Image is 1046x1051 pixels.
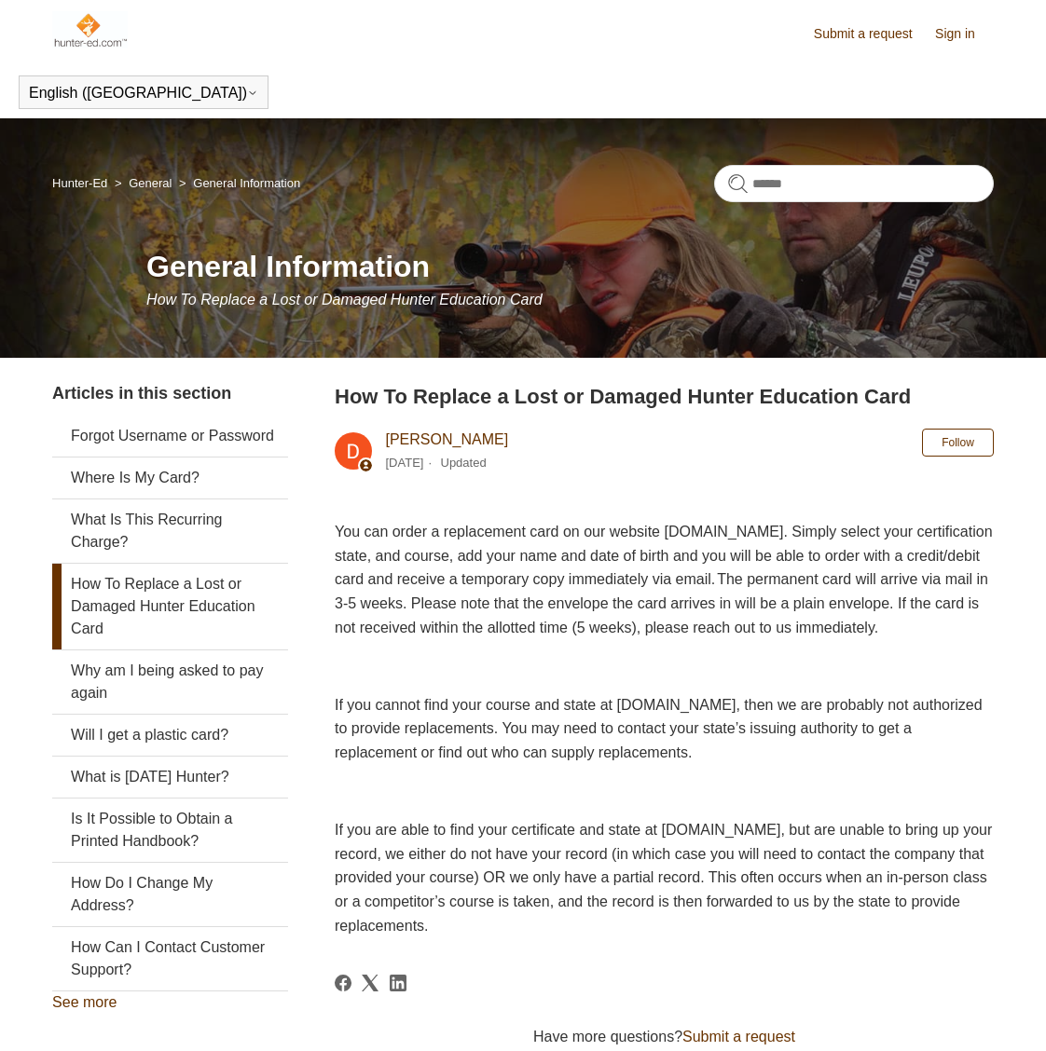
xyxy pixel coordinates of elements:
[814,24,931,44] a: Submit a request
[335,1026,994,1048] div: Have more questions?
[385,456,423,470] time: 03/04/2024, 10:49
[335,822,992,933] span: If you are able to find your certificate and state at [DOMAIN_NAME], but are unable to bring up y...
[52,499,287,563] a: What Is This Recurring Charge?
[52,416,287,457] a: Forgot Username or Password
[111,176,175,190] li: General
[52,757,287,798] a: What is [DATE] Hunter?
[335,975,351,991] svg: Share this page on Facebook
[175,176,300,190] li: General Information
[362,975,378,991] a: X Corp
[335,975,351,991] a: Facebook
[441,456,487,470] li: Updated
[926,989,1033,1037] div: Chat Support
[335,697,983,760] span: If you cannot find your course and state at [DOMAIN_NAME], then we are probably not authorized to...
[52,176,111,190] li: Hunter-Ed
[29,85,258,102] button: English ([GEOGRAPHIC_DATA])
[52,863,287,926] a: How Do I Change My Address?
[146,244,994,289] h1: General Information
[385,431,508,447] a: [PERSON_NAME]
[52,994,117,1010] a: See more
[52,650,287,714] a: Why am I being asked to pay again
[52,715,287,756] a: Will I get a plastic card?
[335,381,994,412] h2: How To Replace a Lost or Damaged Hunter Education Card
[52,11,128,48] img: Hunter-Ed Help Center home page
[52,384,231,403] span: Articles in this section
[390,975,406,991] svg: Share this page on LinkedIn
[935,24,994,44] a: Sign in
[52,927,287,990] a: How Can I Contact Customer Support?
[922,429,994,457] button: Follow Article
[52,564,287,649] a: How To Replace a Lost or Damaged Hunter Education Card
[362,975,378,991] svg: Share this page on X Corp
[146,292,543,307] span: How To Replace a Lost or Damaged Hunter Education Card
[193,176,300,190] a: General Information
[129,176,172,190] a: General
[390,975,406,991] a: LinkedIn
[714,165,994,202] input: Search
[335,524,993,635] span: You can order a replacement card on our website [DOMAIN_NAME]. Simply select your certification s...
[682,1029,795,1044] a: Submit a request
[52,176,107,190] a: Hunter-Ed
[52,457,287,498] a: Where Is My Card?
[52,798,287,862] a: Is It Possible to Obtain a Printed Handbook?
